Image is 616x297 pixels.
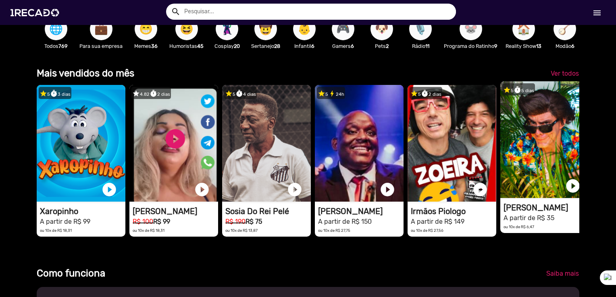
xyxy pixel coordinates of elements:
b: 20 [234,43,240,49]
video: 1RECADO vídeos dedicados para fãs e empresas [37,85,125,202]
span: 🐭 [464,18,478,40]
b: 13 [536,43,541,49]
p: Rádio [405,42,436,50]
a: play_circle_filled [287,181,303,198]
b: 769 [58,43,68,49]
b: 6 [571,43,574,49]
button: 🏠 [512,18,535,40]
span: Ver todos [551,70,579,77]
small: A partir de R$ 35 [504,214,554,222]
button: 🐶 [370,18,393,40]
b: R$ 99 [153,218,170,225]
button: 🪕 [554,18,576,40]
h1: [PERSON_NAME] [504,203,589,212]
p: Humoristas [169,42,204,50]
p: Reality Show [506,42,541,50]
video: 1RECADO vídeos dedicados para fãs e empresas [129,85,218,202]
p: Sertanejo [250,42,281,50]
b: 11 [425,43,429,49]
button: Example home icon [168,4,182,18]
button: 🎙️ [409,18,432,40]
b: 2 [386,43,389,49]
h1: [PERSON_NAME] [318,206,404,216]
b: 6 [311,43,314,49]
h1: Irmãos Piologo [411,206,496,216]
p: Programa do Ratinho [444,42,497,50]
p: Todos [41,42,71,50]
small: R$ 100 [133,218,153,225]
p: Cosplay [212,42,242,50]
b: 6 [351,43,354,49]
small: ou 10x de R$ 27,56 [411,228,443,233]
b: 9 [494,43,497,49]
mat-icon: Example home icon [171,7,181,16]
b: Como funciona [37,268,105,279]
span: 🪕 [558,18,572,40]
b: R$ 75 [246,218,262,225]
b: 36 [151,43,158,49]
h1: Sosia Do Rei Pelé [225,206,311,216]
span: 🏠 [517,18,531,40]
button: 🐭 [460,18,482,40]
small: ou 10x de R$ 13,87 [225,228,258,233]
small: R$ 190 [225,218,246,225]
small: A partir de R$ 150 [318,218,372,225]
p: Memes [131,42,161,50]
p: Gamers [328,42,358,50]
b: 28 [274,43,280,49]
small: ou 10x de R$ 27,75 [318,228,350,233]
p: Modão [549,42,580,50]
input: Pesquisar... [178,4,456,20]
p: Para sua empresa [79,42,123,50]
p: Infantil [289,42,320,50]
b: 45 [197,43,204,49]
video: 1RECADO vídeos dedicados para fãs e empresas [222,85,311,202]
small: ou 10x de R$ 18,31 [40,228,72,233]
b: Mais vendidos do mês [37,68,134,79]
span: 🎙️ [414,18,427,40]
mat-icon: Início [592,8,602,18]
h1: [PERSON_NAME] [133,206,218,216]
span: Saiba mais [546,270,579,277]
small: A partir de R$ 149 [411,218,464,225]
span: 🎮 [336,18,350,40]
video: 1RECADO vídeos dedicados para fãs e empresas [408,85,496,202]
video: 1RECADO vídeos dedicados para fãs e empresas [500,81,589,198]
a: play_circle_filled [379,181,395,198]
h1: Xaropinho [40,206,125,216]
a: play_circle_filled [565,178,581,194]
a: play_circle_filled [472,181,488,198]
video: 1RECADO vídeos dedicados para fãs e empresas [315,85,404,202]
a: play_circle_filled [101,181,117,198]
small: ou 10x de R$ 6,47 [504,225,534,229]
a: Saiba mais [540,266,585,281]
a: play_circle_filled [194,181,210,198]
button: 🎮 [332,18,354,40]
small: A partir de R$ 99 [40,218,90,225]
span: 🐶 [375,18,389,40]
p: Pets [366,42,397,50]
small: ou 10x de R$ 18,31 [133,228,164,233]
